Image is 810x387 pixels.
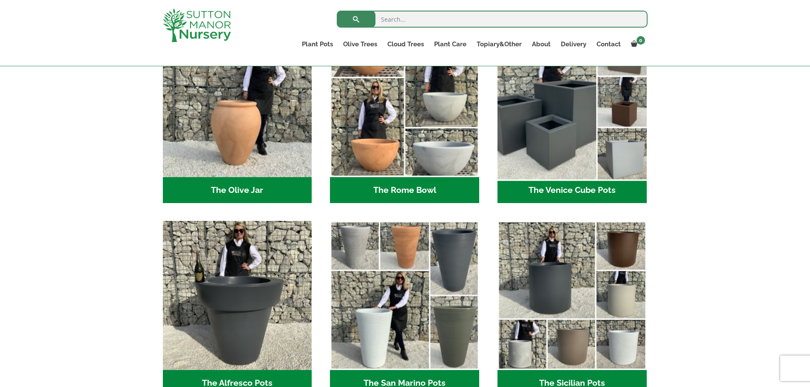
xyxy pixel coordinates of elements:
span: 0 [637,36,645,45]
img: The Venice Cube Pots [494,25,650,181]
a: Visit product category The Venice Cube Pots [497,28,647,203]
a: About [527,38,556,50]
h2: The Venice Cube Pots [497,177,647,203]
a: Visit product category The Olive Jar [163,28,312,203]
a: 0 [626,38,648,50]
img: The Rome Bowl [330,28,479,177]
a: Delivery [556,38,591,50]
a: Cloud Trees [382,38,429,50]
a: Plant Care [429,38,472,50]
a: Plant Pots [297,38,338,50]
h2: The Rome Bowl [330,177,479,203]
a: Visit product category The Rome Bowl [330,28,479,203]
h2: The Olive Jar [163,177,312,203]
a: Topiary&Other [472,38,527,50]
img: The Alfresco Pots [163,221,312,370]
img: The San Marino Pots [330,221,479,370]
input: Search... [337,11,648,28]
a: Contact [591,38,626,50]
a: Olive Trees [338,38,382,50]
img: The Olive Jar [163,28,312,177]
img: The Sicilian Pots [497,221,647,370]
img: logo [163,8,231,42]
